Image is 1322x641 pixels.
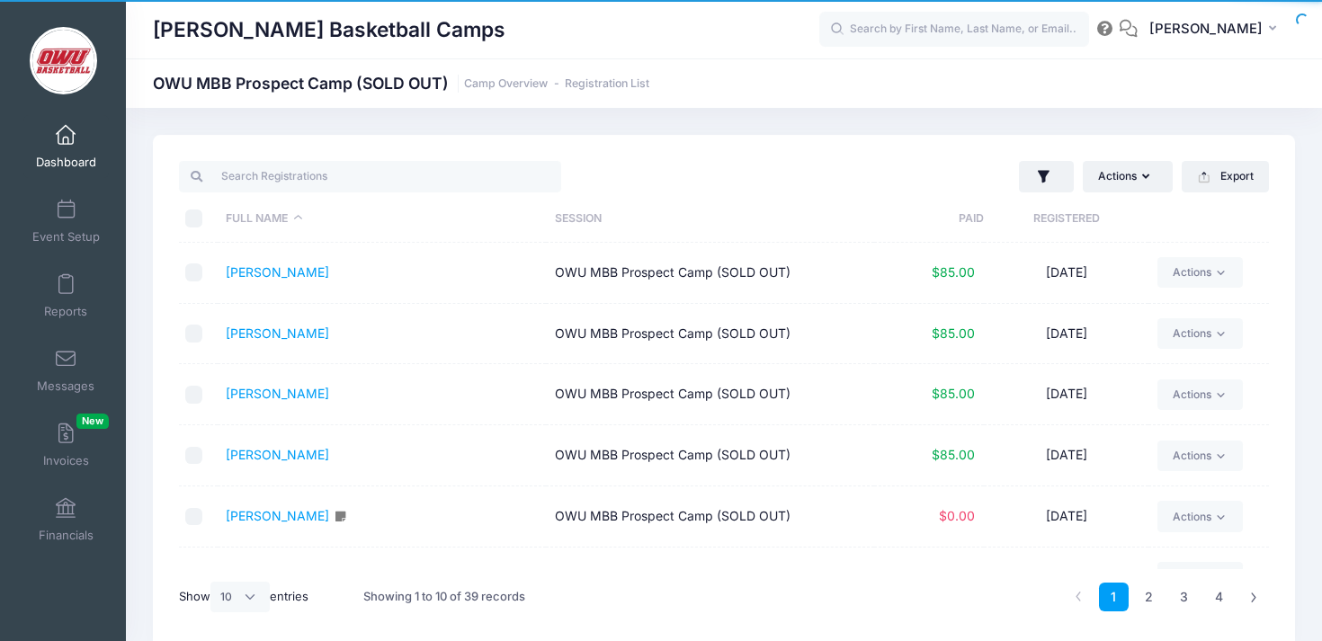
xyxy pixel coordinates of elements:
img: David Vogel Basketball Camps [30,27,97,94]
td: [DATE] [984,243,1148,304]
td: OWU MBB Prospect Camp (SOLD OUT) [546,548,874,609]
span: $85.00 [932,386,975,401]
a: Actions [1157,562,1243,592]
select: Showentries [210,582,270,612]
span: New [76,414,109,429]
a: [PERSON_NAME] [226,325,329,341]
span: Event Setup [32,229,100,245]
h1: [PERSON_NAME] Basketball Camps [153,9,505,50]
td: OWU MBB Prospect Camp (SOLD OUT) [546,304,874,365]
a: Actions [1157,379,1243,410]
span: $85.00 [932,264,975,280]
a: Registration List [565,77,649,91]
a: [PERSON_NAME] [226,508,329,523]
span: [PERSON_NAME] [1149,19,1263,39]
a: Actions [1157,501,1243,531]
td: [DATE] [984,548,1148,609]
span: Financials [39,528,94,543]
th: Paid: activate to sort column ascending [874,195,984,243]
input: Search by First Name, Last Name, or Email... [819,12,1089,48]
span: $0.00 [939,508,975,523]
a: Actions [1157,441,1243,471]
td: [DATE] [984,425,1148,486]
a: 1 [1099,583,1129,612]
td: OWU MBB Prospect Camp (SOLD OUT) [546,486,874,548]
label: Show entries [179,582,308,612]
th: Registered: activate to sort column ascending [984,195,1148,243]
span: Reports [44,304,87,319]
a: Event Setup [23,190,109,253]
a: [PERSON_NAME] [226,264,329,280]
a: [PERSON_NAME] [226,386,329,401]
a: Messages [23,339,109,402]
a: Actions [1157,257,1243,288]
td: [DATE] [984,364,1148,425]
a: Dashboard [23,115,109,178]
td: OWU MBB Prospect Camp (SOLD OUT) [546,243,874,304]
a: Financials [23,488,109,551]
span: Invoices [43,453,89,468]
button: Export [1182,161,1269,191]
input: Search Registrations [179,161,561,191]
td: [DATE] [984,486,1148,548]
a: Reports [23,264,109,327]
div: Showing 1 to 10 of 39 records [363,576,525,618]
span: $85.00 [932,447,975,462]
td: [DATE] [984,304,1148,365]
span: $85.00 [932,325,975,341]
td: OWU MBB Prospect Camp (SOLD OUT) [546,425,874,486]
a: 2 [1134,583,1164,612]
h1: OWU MBB Prospect Camp (SOLD OUT) [153,74,649,93]
th: Full Name: activate to sort column descending [218,195,546,243]
td: OWU MBB Prospect Camp (SOLD OUT) [546,364,874,425]
span: Dashboard [36,155,96,170]
button: [PERSON_NAME] [1138,9,1295,50]
th: Session: activate to sort column ascending [546,195,874,243]
a: 3 [1169,583,1199,612]
i: Click to see & edit notes [333,511,347,522]
a: [PERSON_NAME] [226,447,329,462]
a: Actions [1157,318,1243,349]
button: Actions [1083,161,1173,191]
a: InvoicesNew [23,414,109,476]
a: Camp Overview [464,77,548,91]
span: Messages [37,378,94,394]
a: 4 [1204,583,1234,612]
